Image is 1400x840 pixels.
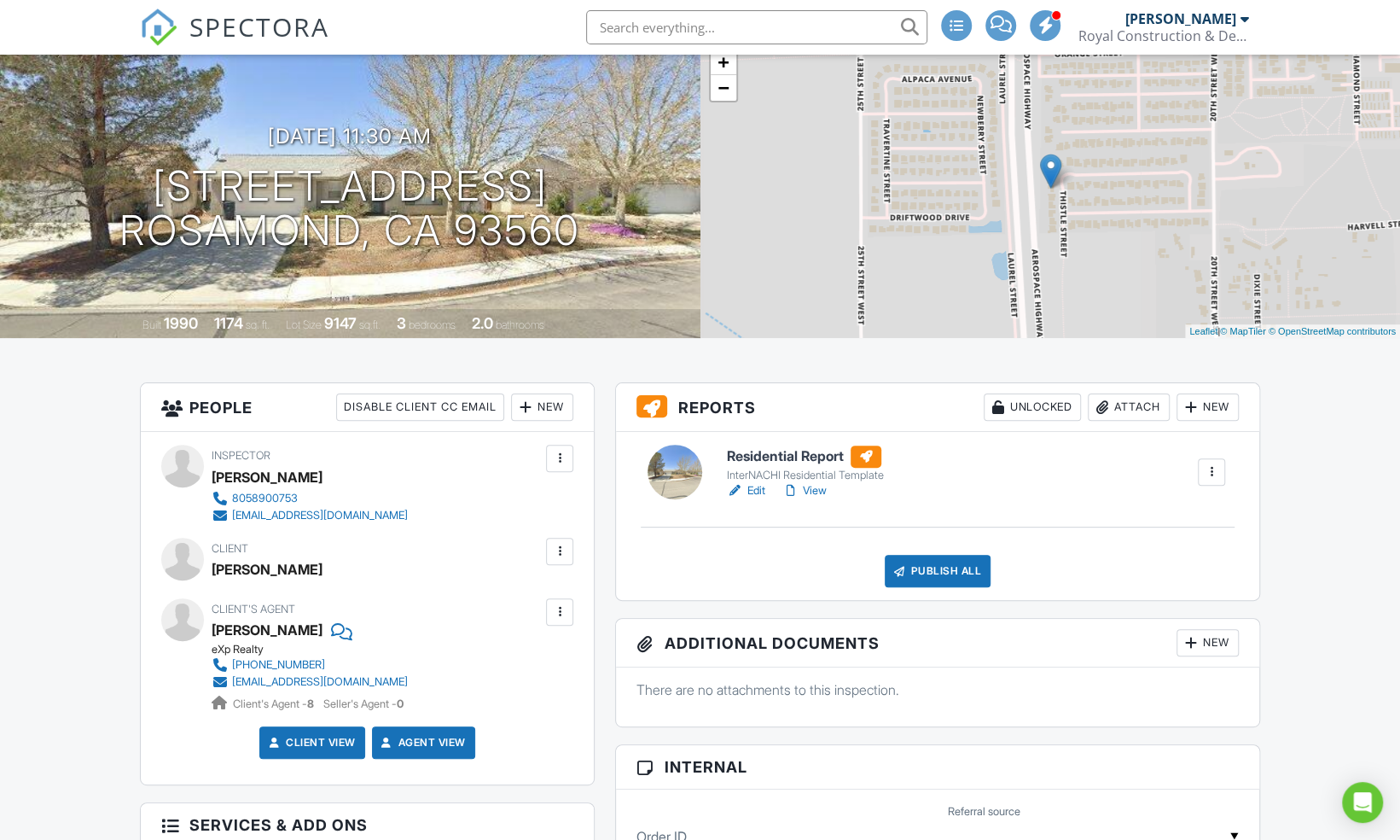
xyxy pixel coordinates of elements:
div: InterNACHI Residential Template [727,469,884,482]
a: [PHONE_NUMBER] [212,656,408,674]
span: sq.ft. [359,318,380,331]
h3: People [141,383,594,432]
span: Inspector [212,449,270,462]
div: 3 [397,314,406,332]
span: Client's Agent [212,603,295,615]
a: [EMAIL_ADDRESS][DOMAIN_NAME] [212,507,408,524]
a: SPECTORA [140,23,329,59]
div: Open Intercom Messenger [1342,782,1383,823]
a: Zoom out [711,75,736,101]
h6: Residential Report [727,446,884,468]
a: Client View [265,734,356,751]
div: 1174 [214,314,243,332]
div: [EMAIL_ADDRESS][DOMAIN_NAME] [232,509,408,522]
a: Zoom in [711,50,736,75]
h3: Additional Documents [616,619,1259,668]
div: Publish All [885,555,991,587]
a: Leaflet [1189,326,1217,336]
h3: [DATE] 11:30 am [268,125,432,148]
div: [PERSON_NAME] [212,464,322,490]
div: Unlocked [984,394,1081,421]
a: Edit [727,482,765,499]
input: Search everything... [586,10,927,44]
div: New [511,394,573,421]
a: View [782,482,827,499]
a: 8058900753 [212,490,408,507]
div: eXp Realty [212,643,421,656]
div: New [1176,629,1239,656]
div: 2.0 [472,314,493,332]
h3: Reports [616,383,1259,432]
label: Referral source [948,804,1020,820]
div: [PHONE_NUMBER] [232,658,325,672]
div: Attach [1088,394,1170,421]
div: [EMAIL_ADDRESS][DOMAIN_NAME] [232,675,408,689]
p: There are no attachments to this inspection. [636,680,1239,699]
span: Seller's Agent - [323,697,404,710]
img: The Best Home Inspection Software - Spectora [140,9,177,46]
h1: [STREET_ADDRESS] Rosamond, CA 93560 [119,164,580,254]
span: bathrooms [496,318,544,331]
a: © MapTiler [1220,326,1266,336]
div: Royal Construction & Development Inc [1078,27,1249,44]
a: [EMAIL_ADDRESS][DOMAIN_NAME] [212,674,408,691]
span: Client [212,542,248,555]
div: 9147 [324,314,357,332]
h3: Internal [616,745,1259,790]
span: bedrooms [409,318,456,331]
a: Agent View [378,734,466,751]
span: sq. ft. [246,318,270,331]
span: SPECTORA [189,9,329,44]
a: © OpenStreetMap contributors [1269,326,1396,336]
div: 8058900753 [232,492,298,505]
span: Lot Size [286,318,322,331]
div: | [1185,324,1400,339]
div: [PERSON_NAME] [1125,10,1236,27]
span: Built [142,318,161,331]
div: Disable Client CC Email [336,394,504,421]
strong: 8 [307,697,314,710]
a: [PERSON_NAME] [212,617,322,643]
a: Residential Report InterNACHI Residential Template [727,446,884,483]
span: Client's Agent - [233,697,317,710]
div: 1990 [164,314,198,332]
div: [PERSON_NAME] [212,557,322,582]
strong: 0 [397,697,404,710]
div: New [1176,394,1239,421]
